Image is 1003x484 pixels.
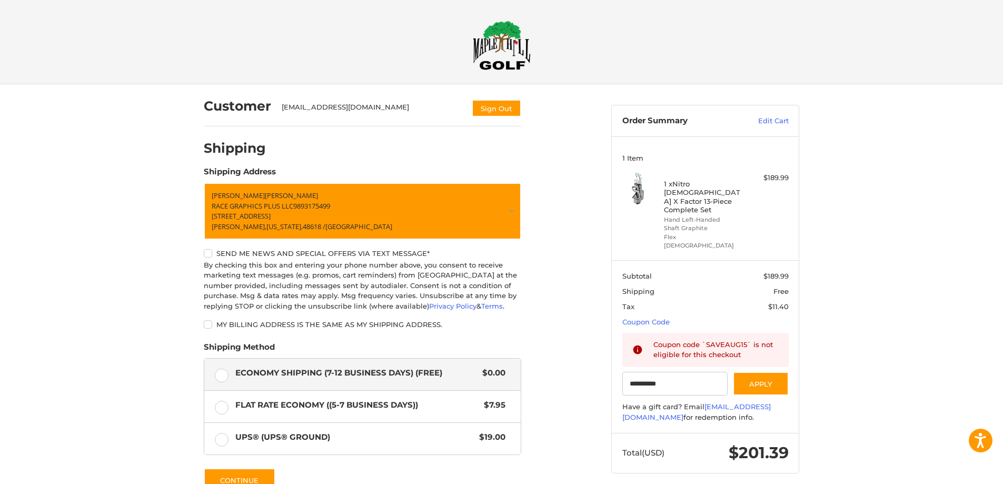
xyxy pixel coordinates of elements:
[664,180,744,214] h4: 1 x Nitro [DEMOGRAPHIC_DATA] X Factor 13-Piece Complete Set
[204,183,521,240] a: Enter or select a different address
[773,287,789,295] span: Free
[235,367,478,379] span: Economy Shipping (7-12 Business Days) (Free)
[265,191,318,200] span: [PERSON_NAME]
[204,260,521,312] div: By checking this box and entering your phone number above, you consent to receive marketing text ...
[212,211,271,221] span: [STREET_ADDRESS]
[477,367,505,379] span: $0.00
[768,302,789,311] span: $11.40
[653,340,779,360] div: Coupon code `SAVEAUG15` is not eligible for this checkout
[473,21,531,70] img: Maple Hill Golf
[622,402,789,422] div: Have a gift card? Email for redemption info.
[212,191,265,200] span: [PERSON_NAME]
[325,222,392,231] span: [GEOGRAPHIC_DATA]
[622,402,771,421] a: [EMAIL_ADDRESS][DOMAIN_NAME]
[212,201,293,211] span: RACE GRAPHICS PLUS LLC
[664,224,744,233] li: Shaft Graphite
[474,431,505,443] span: $19.00
[622,302,634,311] span: Tax
[293,201,330,211] span: 9893175499
[736,116,789,126] a: Edit Cart
[622,372,728,396] input: Gift Certificate or Coupon Code
[235,431,474,443] span: UPS® (UPS® Ground)
[747,173,789,183] div: $189.99
[664,215,744,224] li: Hand Left-Handed
[622,287,654,295] span: Shipping
[622,154,789,162] h3: 1 Item
[282,102,462,117] div: [EMAIL_ADDRESS][DOMAIN_NAME]
[266,222,303,231] span: [US_STATE],
[622,272,652,280] span: Subtotal
[204,140,266,156] h2: Shipping
[204,166,276,183] legend: Shipping Address
[481,302,503,310] a: Terms
[429,302,476,310] a: Privacy Policy
[479,399,505,411] span: $7.95
[204,341,275,358] legend: Shipping Method
[204,249,521,258] label: Send me news and special offers via text message*
[729,443,789,462] span: $201.39
[212,222,266,231] span: [PERSON_NAME],
[763,272,789,280] span: $189.99
[472,100,521,117] button: Sign Out
[303,222,325,231] span: 48618 /
[664,233,744,250] li: Flex [DEMOGRAPHIC_DATA]
[204,320,521,329] label: My billing address is the same as my shipping address.
[622,318,670,326] a: Coupon Code
[622,448,664,458] span: Total (USD)
[622,116,736,126] h3: Order Summary
[204,98,271,114] h2: Customer
[733,372,789,396] button: Apply
[916,456,1003,484] iframe: Google Customer Reviews
[235,399,479,411] span: Flat Rate Economy ((5-7 Business Days))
